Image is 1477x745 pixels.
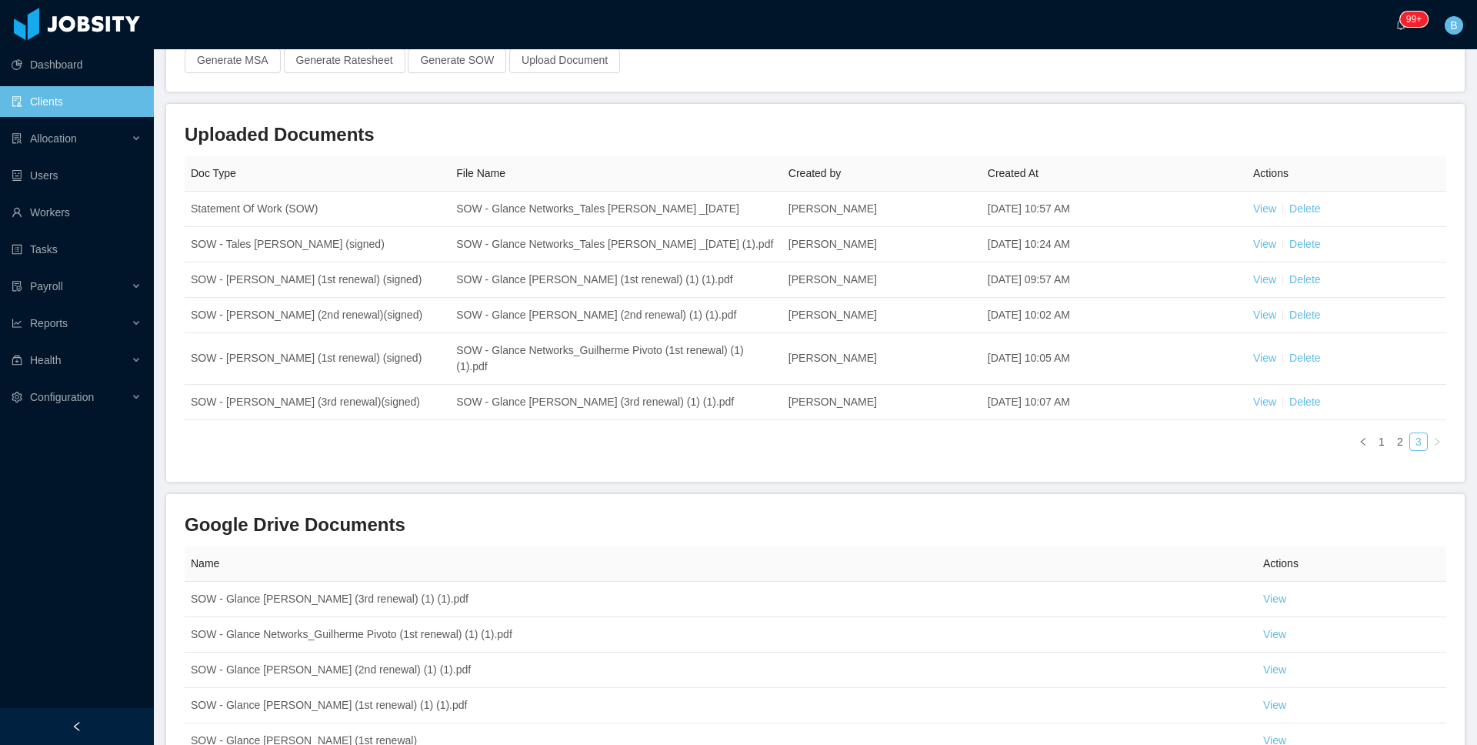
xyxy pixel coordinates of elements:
span: Created At [988,167,1039,179]
sup: 245 [1400,12,1428,27]
td: SOW - Glance [PERSON_NAME] (1st renewal) (1) (1).pdf [450,262,782,298]
td: SOW - Glance Networks_Guilherme Pivoto (1st renewal) (1) (1).pdf [450,333,782,385]
span: Reports [30,317,68,329]
td: SOW - Glance Networks_Tales [PERSON_NAME] _[DATE] [450,192,782,227]
li: Next Page [1428,433,1446,451]
li: 1 [1372,433,1391,451]
a: Delete [1289,352,1320,364]
span: Configuration [30,391,94,403]
a: Delete [1289,202,1320,215]
td: SOW - Glance [PERSON_NAME] (3rd renewal) (1) (1).pdf [185,582,1257,617]
span: Created by [789,167,841,179]
a: icon: pie-chartDashboard [12,49,142,80]
a: icon: auditClients [12,86,142,117]
a: View [1263,628,1286,640]
td: SOW - [PERSON_NAME] (3rd renewal)(signed) [185,385,450,420]
span: Name [191,557,219,570]
a: View [1253,202,1276,215]
i: icon: left [1359,437,1368,446]
td: SOW - Tales [PERSON_NAME] (signed) [185,227,450,262]
i: icon: setting [12,392,22,403]
td: [DATE] 10:05 AM [982,333,1247,385]
a: icon: userWorkers [12,197,142,228]
button: Upload Document [509,48,620,73]
td: [DATE] 10:24 AM [982,227,1247,262]
li: 3 [1409,433,1428,451]
td: SOW - [PERSON_NAME] (1st renewal) (signed) [185,262,450,298]
h3: Google Drive Documents [185,513,1446,537]
button: Generate MSA [185,48,281,73]
a: View [1263,699,1286,711]
h3: Uploaded Documents [185,122,1446,147]
span: Payroll [30,280,63,292]
i: icon: solution [12,133,22,144]
td: Statement Of Work (SOW) [185,192,450,227]
a: View [1253,273,1276,286]
span: Actions [1263,557,1299,570]
a: View [1253,309,1276,321]
td: [PERSON_NAME] [782,298,982,333]
td: [PERSON_NAME] [782,192,982,227]
li: 2 [1391,433,1409,451]
td: [PERSON_NAME] [782,227,982,262]
td: [DATE] 10:02 AM [982,298,1247,333]
span: Actions [1253,167,1289,179]
td: [PERSON_NAME] [782,385,982,420]
i: icon: line-chart [12,318,22,329]
td: [DATE] 10:57 AM [982,192,1247,227]
span: B [1450,16,1457,35]
td: SOW - [PERSON_NAME] (2nd renewal)(signed) [185,298,450,333]
td: [DATE] 09:57 AM [982,262,1247,298]
td: SOW - Glance [PERSON_NAME] (2nd renewal) (1) (1).pdf [450,298,782,333]
td: SOW - Glance Networks_Tales [PERSON_NAME] _[DATE] (1).pdf [450,227,782,262]
a: Delete [1289,309,1320,321]
td: SOW - Glance Networks_Guilherme Pivoto (1st renewal) (1) (1).pdf [185,617,1257,653]
td: SOW - Glance [PERSON_NAME] (2nd renewal) (1) (1).pdf [185,653,1257,688]
a: Delete [1289,273,1320,286]
a: icon: robotUsers [12,160,142,191]
button: Generate Ratesheet [284,48,405,73]
a: View [1253,396,1276,408]
i: icon: medicine-box [12,355,22,366]
td: SOW - Glance [PERSON_NAME] (1st renewal) (1) (1).pdf [185,688,1257,723]
button: Generate SOW [408,48,506,73]
td: SOW - Glance [PERSON_NAME] (3rd renewal) (1) (1).pdf [450,385,782,420]
i: icon: file-protect [12,281,22,292]
a: View [1253,352,1276,364]
span: Doc Type [191,167,236,179]
i: icon: right [1432,437,1442,446]
a: View [1263,593,1286,605]
a: Delete [1289,396,1320,408]
i: icon: bell [1395,19,1406,30]
li: Previous Page [1354,433,1372,451]
a: View [1263,663,1286,676]
a: icon: profileTasks [12,234,142,265]
span: Allocation [30,132,77,145]
span: Health [30,354,61,366]
td: [PERSON_NAME] [782,262,982,298]
td: [DATE] 10:07 AM [982,385,1247,420]
a: 2 [1392,433,1409,450]
a: 1 [1373,433,1390,450]
span: File Name [456,167,505,179]
td: SOW - [PERSON_NAME] (1st renewal) (signed) [185,333,450,385]
a: View [1253,238,1276,250]
td: [PERSON_NAME] [782,333,982,385]
a: Delete [1289,238,1320,250]
a: 3 [1410,433,1427,450]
